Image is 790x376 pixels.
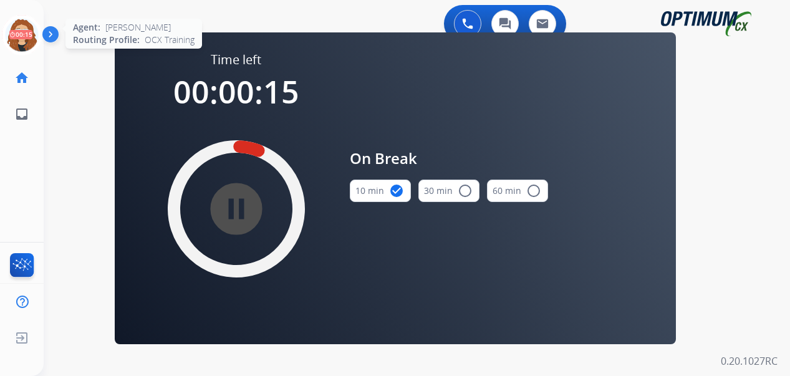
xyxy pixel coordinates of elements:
[173,70,299,113] span: 00:00:15
[14,70,29,85] mat-icon: home
[389,183,404,198] mat-icon: check_circle
[487,180,548,202] button: 60 min
[73,21,100,34] span: Agent:
[526,183,541,198] mat-icon: radio_button_unchecked
[73,34,140,46] span: Routing Profile:
[105,21,171,34] span: [PERSON_NAME]
[350,180,411,202] button: 10 min
[14,107,29,122] mat-icon: inbox
[458,183,473,198] mat-icon: radio_button_unchecked
[350,147,548,170] span: On Break
[145,34,195,46] span: OCX Training
[211,51,261,69] span: Time left
[721,354,778,369] p: 0.20.1027RC
[229,201,244,216] mat-icon: pause_circle_filled
[418,180,479,202] button: 30 min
